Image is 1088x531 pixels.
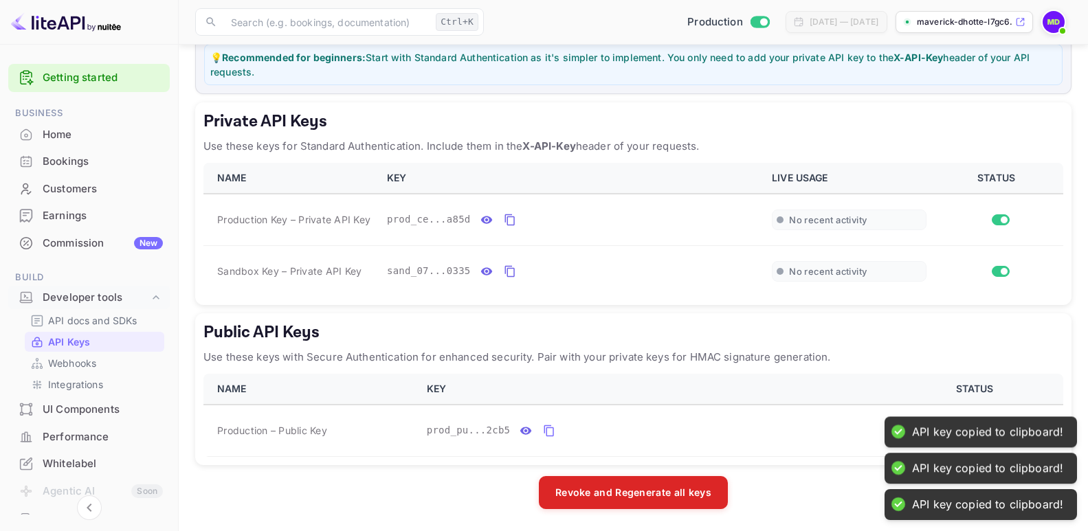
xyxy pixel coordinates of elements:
[764,163,935,194] th: LIVE USAGE
[48,377,103,392] p: Integrations
[8,396,170,423] div: UI Components
[43,290,149,306] div: Developer tools
[43,70,163,86] a: Getting started
[43,181,163,197] div: Customers
[8,424,170,449] a: Performance
[810,16,878,28] div: [DATE] — [DATE]
[8,122,170,148] div: Home
[217,264,362,278] span: Sandbox Key – Private API Key
[223,8,430,36] input: Search (e.g. bookings, documentation)
[203,374,419,405] th: NAME
[522,139,575,152] strong: X-API-Key
[25,332,164,352] div: API Keys
[203,349,1063,365] p: Use these keys with Secure Authentication for enhanced security. Pair with your private keys for ...
[8,122,170,147] a: Home
[8,396,170,422] a: UI Components
[8,451,170,476] a: Whitelabel
[217,212,370,227] span: Production Key – Private API Key
[8,451,170,477] div: Whitelabel
[8,203,170,229] div: Earnings
[43,127,163,143] div: Home
[30,313,159,328] a: API docs and SDKs
[1043,11,1065,33] img: Maverick Dhotte
[30,356,159,370] a: Webhooks
[43,236,163,251] div: Commission
[8,286,170,310] div: Developer tools
[203,138,1063,155] p: Use these keys for Standard Authentication. Include them in the header of your requests.
[217,423,327,438] span: Production – Public Key
[891,374,1063,405] th: STATUS
[25,310,164,330] div: API docs and SDKs
[912,425,1063,440] div: API key copied to clipboard!
[387,212,471,227] span: prod_ce...a85d
[8,106,170,121] span: Business
[687,14,743,30] span: Production
[8,203,170,228] a: Earnings
[43,512,163,528] div: API Logs
[48,335,90,349] p: API Keys
[30,377,159,392] a: Integrations
[8,148,170,174] a: Bookings
[8,270,170,285] span: Build
[222,52,366,63] strong: Recommended for beginners:
[789,266,867,278] span: No recent activity
[419,374,891,405] th: KEY
[43,208,163,224] div: Earnings
[789,214,867,226] span: No recent activity
[43,456,163,472] div: Whitelabel
[8,176,170,203] div: Customers
[43,429,163,445] div: Performance
[8,176,170,201] a: Customers
[935,163,1063,194] th: STATUS
[203,163,379,194] th: NAME
[43,402,163,418] div: UI Components
[134,237,163,249] div: New
[8,148,170,175] div: Bookings
[11,11,121,33] img: LiteAPI logo
[912,461,1063,475] div: API key copied to clipboard!
[917,16,1012,28] p: maverick-dhotte-l7gc6....
[77,495,102,520] button: Collapse navigation
[436,13,478,31] div: Ctrl+K
[912,497,1063,512] div: API key copied to clipboard!
[387,264,471,278] span: sand_07...0335
[8,230,170,256] a: CommissionNew
[8,64,170,92] div: Getting started
[379,163,764,194] th: KEY
[8,230,170,257] div: CommissionNew
[682,14,775,30] div: Switch to Sandbox mode
[893,52,943,63] strong: X-API-Key
[48,313,137,328] p: API docs and SDKs
[539,476,728,509] button: Revoke and Regenerate all keys
[203,111,1063,133] h5: Private API Keys
[48,356,96,370] p: Webhooks
[203,374,1063,457] table: public api keys table
[43,154,163,170] div: Bookings
[30,335,159,349] a: API Keys
[25,353,164,373] div: Webhooks
[203,321,1063,343] h5: Public API Keys
[210,50,1056,79] p: 💡 Start with Standard Authentication as it's simpler to implement. You only need to add your priv...
[427,423,511,438] span: prod_pu...2cb5
[203,163,1063,297] table: private api keys table
[8,424,170,451] div: Performance
[25,374,164,394] div: Integrations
